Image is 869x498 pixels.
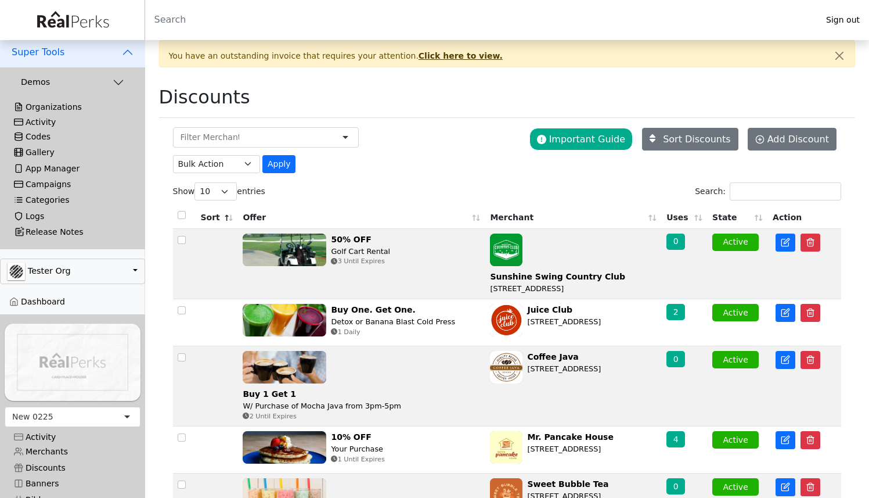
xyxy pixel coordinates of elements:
th: Merchant: activate to sort column ascending [485,204,662,229]
img: frsH62jvLEQFthfhOuQipufrrgUK6cYaoaoJ4j2F.jpg [243,431,326,464]
a: Buy 1 Get 1 W/ Purchase of Mocha Java from 3pm-5pm 2 Until Expires [243,351,481,421]
button: Important Guide [529,128,633,151]
div: 1 Until Expires [331,455,384,465]
select: Showentries [194,182,237,200]
select: .form-select-sm example [173,155,260,173]
h1: Discounts [159,86,250,108]
label: Show entries [173,182,265,200]
div: Buy 1 Get 1 [243,388,401,400]
span: Add Discount [767,134,829,145]
a: 0 [666,354,685,364]
div: 2 Until Expires [243,412,401,422]
div: [STREET_ADDRESS] [527,316,601,327]
img: DKG70yMn0Q7FvxoP66nmJJnXQ5sMfghUnUhnGSae.png [490,431,522,464]
a: Coffee Java [STREET_ADDRESS] [490,351,657,388]
div: Juice Club [527,304,601,316]
img: U8HXMXayUXsSc1Alc1IDB2kpbY6ZdzOhJPckFyi9.jpg [8,263,25,280]
div: Activity [14,117,131,127]
button: Active [712,351,759,368]
img: 0qylrYkjA9TG9yZ8Xdz54RtvARYelHeRZpFpmZMX.png [490,351,522,384]
a: Add Discount [748,128,836,151]
button: Active [712,234,759,250]
div: Coffee Java [527,351,601,363]
button: Active [712,304,759,321]
span: Sort Discounts [663,134,730,145]
a: Logs [5,209,140,224]
button: Active [712,431,759,448]
div: Sweet Bubble Tea [527,478,608,490]
a: Sign out [817,12,869,28]
a: Codes [5,129,140,145]
img: WiXwkeaPTWr7VPrh71rfbj9PY6wSbqNy5eAWLmcb.jpg [243,304,326,336]
img: NlM4nvPUTj0AQh9oXn7kv02cbP5CVy3EI02Hu3mw.png [490,304,522,336]
input: Search: [730,182,841,200]
a: Discounts [5,460,140,476]
a: Juice Club [STREET_ADDRESS] [490,304,657,341]
div: Sunshine Swing Country Club [490,271,625,283]
div: W/ Purchase of Mocha Java from 3pm-5pm [243,400,401,411]
a: Merchants [5,444,140,460]
a: Organizations [5,99,140,115]
div: [STREET_ADDRESS] [527,363,601,374]
a: Campaigns [5,177,140,192]
div: Detox or Banana Blast Cold Press [331,316,455,327]
div: Buy One. Get One. [331,304,455,316]
div: 0 [666,351,685,367]
a: 50% OFF Golf Cart Rental 3 Until Expires [243,234,481,271]
div: 10% OFF [331,431,384,443]
div: Activity [14,432,131,442]
div: 50% OFF [331,234,390,246]
div: [STREET_ADDRESS] [527,443,614,454]
div: Your Purchase [331,443,384,454]
div: New 0225 [12,411,53,423]
button: Active [712,478,759,495]
img: WIQSbnXW5o3cug78WxhuH41NiAZXVUaHLsYpFmyp.png [490,234,522,266]
div: Golf Cart Rental [331,246,390,257]
a: Mr. Pancake House [STREET_ADDRESS] [490,431,657,468]
a: Gallery [5,145,140,160]
button: Apply [262,155,296,173]
th: Sort: activate to sort column descending [196,204,238,229]
img: real_perks_logo-01.svg [31,7,114,33]
a: 0 [666,237,685,246]
div: 2 [666,304,685,320]
div: 3 Until Expires [331,257,390,267]
a: Buy One. Get One. Detox or Banana Blast Cold Press 1 Daily [243,304,481,341]
span: You have an outstanding invoice that requires your attention. [169,50,503,62]
img: YwTeL3jZSrAT56iJcvSStD5YpDe8igg4lYGgStdL.png [5,324,140,401]
div: 1 Daily [331,328,455,338]
div: 0 [666,234,685,249]
input: Search [145,6,817,34]
a: 4 [666,435,685,444]
a: Click here to view. [419,51,503,60]
a: 10% OFF Your Purchase 1 Until Expires [243,431,481,468]
button: Close [833,50,845,62]
a: Banners [5,476,140,492]
span: Important Guide [549,134,625,145]
a: Categories [5,192,140,208]
label: Search: [695,182,841,200]
th: State: activate to sort column ascending [708,204,768,229]
a: 2 [666,307,685,317]
img: x1uIJ36UeqnBrluHItQi9DpPS9qNvHwKjz7SqcS1.jpg [243,351,326,384]
a: 0 [666,482,685,491]
a: Release Notes [5,224,140,240]
div: Mr. Pancake House [527,431,614,443]
input: Filter Merchant [181,131,239,144]
div: 4 [666,431,685,447]
img: Jhs8hxCxOMy4muARo3KojrLN8evsD4yTYWiUUw5A.jpg [243,234,326,266]
a: App Manager [5,160,140,176]
a: Sort Discounts [642,128,738,151]
div: [STREET_ADDRESS] [490,283,625,294]
th: Offer: activate to sort column ascending [238,204,485,229]
th: Action [768,204,841,229]
div: 0 [666,478,685,494]
a: Sunshine Swing Country Club [STREET_ADDRESS] [490,234,657,294]
th: Uses: activate to sort column ascending [662,204,708,229]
